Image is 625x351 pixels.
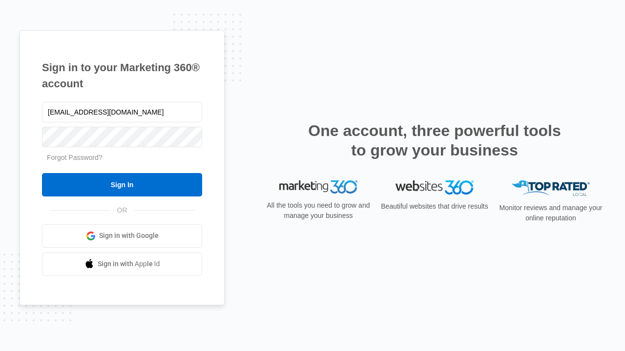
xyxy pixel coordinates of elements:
[512,180,590,196] img: Top Rated Local
[42,59,202,92] h1: Sign in to your Marketing 360® account
[42,173,202,196] input: Sign In
[42,102,202,122] input: Email
[47,154,103,161] a: Forgot Password?
[42,224,202,248] a: Sign in with Google
[380,201,489,212] p: Beautiful websites that drive results
[396,180,474,195] img: Websites 360
[99,231,159,241] span: Sign in with Google
[110,205,134,215] span: OR
[279,180,357,194] img: Marketing 360
[42,253,202,276] a: Sign in with Apple Id
[305,121,564,160] h2: One account, three powerful tools to grow your business
[496,203,605,223] p: Monitor reviews and manage your online reputation
[264,200,373,221] p: All the tools you need to grow and manage your business
[98,259,160,269] span: Sign in with Apple Id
